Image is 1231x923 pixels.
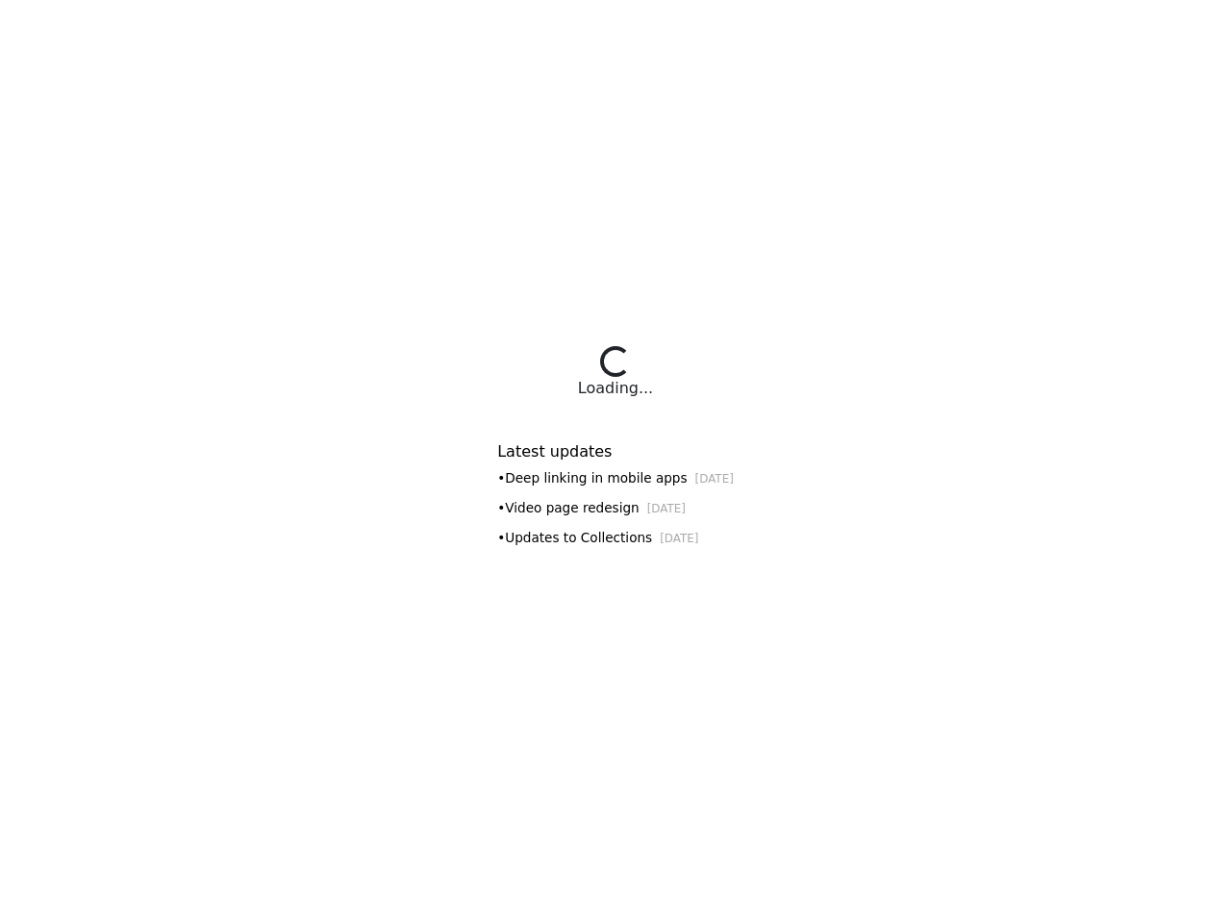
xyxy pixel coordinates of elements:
div: • Deep linking in mobile apps [497,468,734,488]
small: [DATE] [647,502,686,515]
div: Loading... [578,377,653,400]
h6: Latest updates [497,442,734,461]
div: • Video page redesign [497,498,734,518]
small: [DATE] [660,532,698,545]
div: • Updates to Collections [497,528,734,548]
small: [DATE] [695,472,734,486]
